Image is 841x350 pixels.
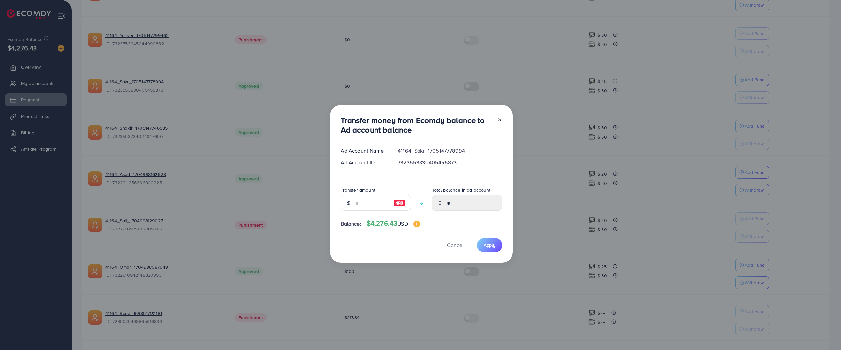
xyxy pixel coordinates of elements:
span: Balance: [341,220,361,228]
div: 7323553830405455873 [393,159,507,166]
div: 41164_Sakr_1705147778994 [393,147,507,155]
label: Total balance in ad account [432,187,490,193]
div: Ad Account ID [335,159,393,166]
img: image [394,199,405,207]
span: Apply [484,242,496,248]
button: Apply [477,238,502,252]
div: Ad Account Name [335,147,393,155]
h3: Transfer money from Ecomdy balance to Ad account balance [341,116,492,135]
span: USD [398,220,408,227]
label: Transfer amount [341,187,375,193]
span: Cancel [447,241,464,249]
button: Cancel [439,238,472,252]
img: image [413,221,420,227]
h4: $4,276.43 [367,219,420,228]
iframe: Chat [813,320,836,345]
